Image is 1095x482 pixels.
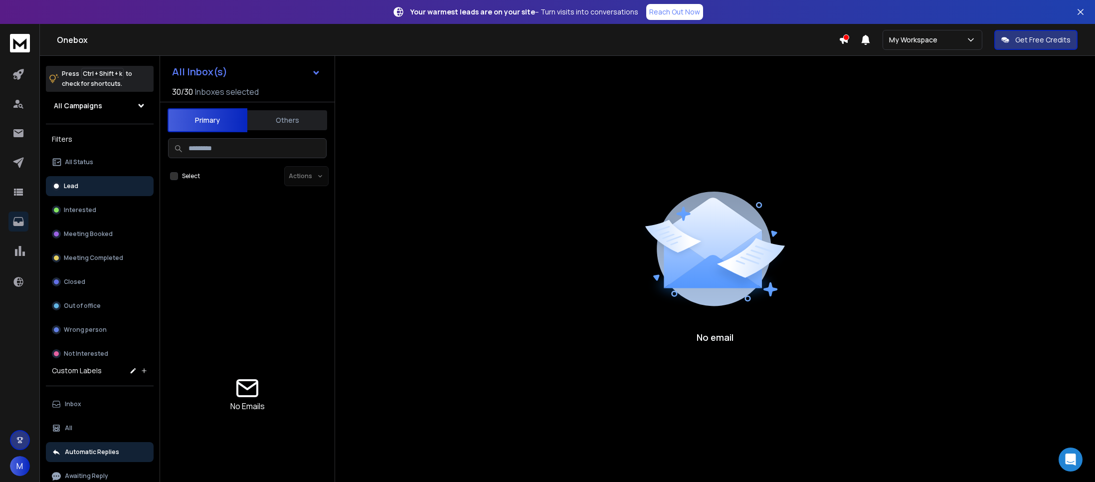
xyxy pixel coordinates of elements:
label: Select [182,172,200,180]
button: M [10,456,30,476]
p: Press to check for shortcuts. [62,69,132,89]
p: Meeting Booked [64,230,113,238]
p: Not Interested [64,350,108,358]
button: Meeting Booked [46,224,154,244]
p: Automatic Replies [65,448,119,456]
button: Get Free Credits [994,30,1078,50]
h3: Filters [46,132,154,146]
h1: Onebox [57,34,839,46]
span: 30 / 30 [172,86,193,98]
p: All [65,424,72,432]
button: Primary [168,108,247,132]
button: All [46,418,154,438]
p: No Emails [230,400,265,412]
button: All Campaigns [46,96,154,116]
p: Interested [64,206,96,214]
p: My Workspace [889,35,941,45]
button: All Status [46,152,154,172]
p: Meeting Completed [64,254,123,262]
p: All Status [65,158,93,166]
p: Out of office [64,302,101,310]
p: Awaiting Reply [65,472,108,480]
p: Lead [64,182,78,190]
p: – Turn visits into conversations [410,7,638,17]
button: Automatic Replies [46,442,154,462]
div: Open Intercom Messenger [1059,448,1083,472]
p: Wrong person [64,326,107,334]
h1: All Inbox(s) [172,67,227,77]
p: Inbox [65,400,81,408]
button: Out of office [46,296,154,316]
p: Closed [64,278,85,286]
button: Meeting Completed [46,248,154,268]
h1: All Campaigns [54,101,102,111]
p: Reach Out Now [649,7,700,17]
button: All Inbox(s) [164,62,329,82]
button: Inbox [46,394,154,414]
span: Ctrl + Shift + k [81,68,124,79]
a: Reach Out Now [646,4,703,20]
button: Lead [46,176,154,196]
p: Get Free Credits [1015,35,1071,45]
button: Closed [46,272,154,292]
h3: Inboxes selected [195,86,259,98]
h3: Custom Labels [52,366,102,376]
p: No email [697,330,733,344]
button: Interested [46,200,154,220]
button: Wrong person [46,320,154,340]
button: Others [247,109,327,131]
img: logo [10,34,30,52]
button: Not Interested [46,344,154,364]
strong: Your warmest leads are on your site [410,7,535,16]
